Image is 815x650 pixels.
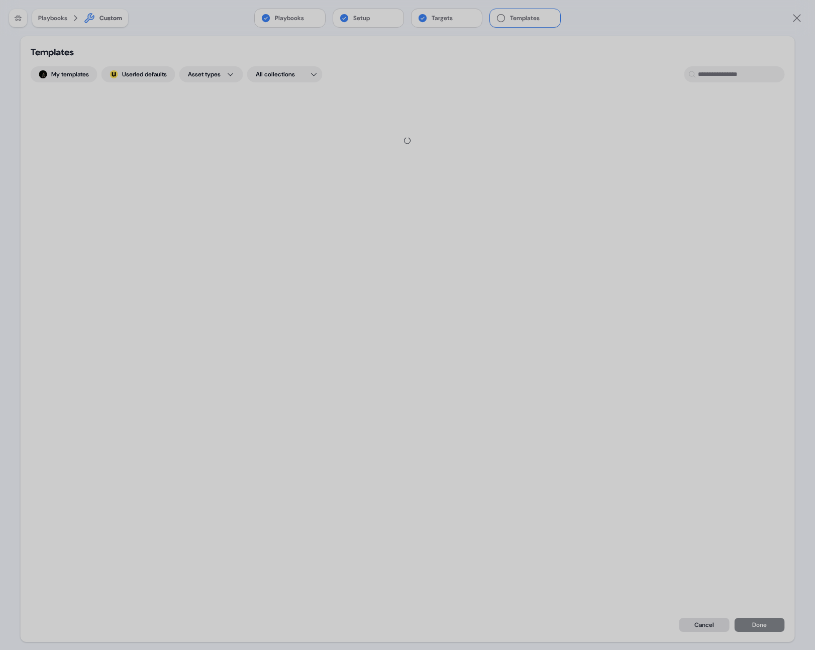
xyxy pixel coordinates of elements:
[791,12,803,24] a: Close
[31,66,97,82] button: My templates
[255,9,325,27] button: Playbooks
[179,66,243,82] button: Asset types
[247,66,323,82] button: All collections
[101,66,175,82] button: userled logo;Userled defaults
[31,46,131,58] div: Templates
[412,9,482,27] button: Targets
[490,9,560,27] button: Templates
[38,13,67,23] button: Playbooks
[256,69,295,79] span: All collections
[110,70,118,78] img: userled logo
[39,70,47,78] img: Henry
[110,70,118,78] div: ;
[99,13,122,23] div: Custom
[679,618,729,632] button: Cancel
[333,9,403,27] button: Setup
